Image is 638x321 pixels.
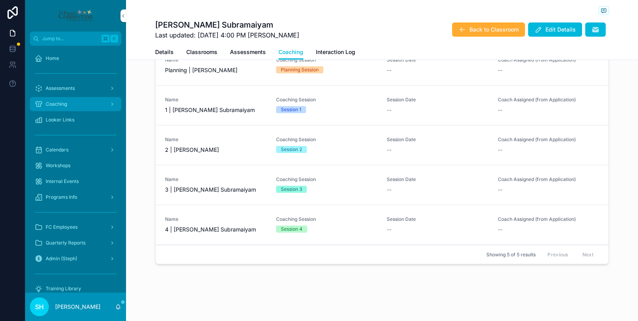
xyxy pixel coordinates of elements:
[469,26,519,34] span: Back to Classroom
[281,186,302,193] div: Session 3
[46,240,85,246] span: Quarterly Reports
[46,117,74,123] span: Looker Links
[35,302,44,312] span: SH
[46,286,81,292] span: Training Library
[165,176,267,183] span: Name
[165,97,267,103] span: Name
[46,85,75,91] span: Assessments
[498,97,599,103] span: Coach Assigned (from Application)
[30,113,121,127] a: Looker Links
[276,216,378,222] span: Coaching Session
[25,46,126,293] div: scrollable content
[498,186,503,194] span: --
[498,57,599,63] span: Coach Assigned (from Application)
[387,136,488,143] span: Session Date
[30,81,121,95] a: Assessments
[545,26,576,34] span: Edit Details
[387,146,391,154] span: --
[156,125,608,165] a: Name2 | [PERSON_NAME]Coaching SessionSession 2Session Date--Coach Assigned (from Application)--
[528,22,582,37] button: Edit Details
[281,106,301,113] div: Session 1
[46,162,70,169] span: Workshops
[165,226,267,233] span: 4 | [PERSON_NAME] Subramaiyam
[30,252,121,266] a: Admin (Steph)
[498,146,503,154] span: --
[165,186,267,194] span: 3 | [PERSON_NAME] Subramaiyam
[30,32,121,46] button: Jump to...K
[30,159,121,173] a: Workshops
[156,165,608,205] a: Name3 | [PERSON_NAME] SubramaiyamCoaching SessionSession 3Session Date--Coach Assigned (from Appl...
[387,57,488,63] span: Session Date
[498,106,503,114] span: --
[278,45,303,60] a: Coaching
[498,66,503,74] span: --
[46,147,69,153] span: Calendars
[387,226,391,233] span: --
[165,136,267,143] span: Name
[498,216,599,222] span: Coach Assigned (from Application)
[387,186,391,194] span: --
[42,35,98,42] span: Jump to...
[387,106,391,114] span: --
[46,256,77,262] span: Admin (Steph)
[111,35,117,42] span: K
[30,190,121,204] a: Programs Info
[276,176,378,183] span: Coaching Session
[155,19,299,30] h1: [PERSON_NAME] Subramaiyam
[387,216,488,222] span: Session Date
[276,97,378,103] span: Coaching Session
[281,226,302,233] div: Session 4
[155,45,174,61] a: Details
[186,48,217,56] span: Classrooms
[387,176,488,183] span: Session Date
[281,146,302,153] div: Session 2
[165,106,267,114] span: 1 | [PERSON_NAME] Subramaiyam
[316,48,355,56] span: Interaction Log
[276,57,378,63] span: Coaching Session
[58,9,93,22] img: App logo
[387,66,391,74] span: --
[30,282,121,296] a: Training Library
[230,48,266,56] span: Assessments
[46,178,79,185] span: Internal Events
[165,146,267,154] span: 2 | [PERSON_NAME]
[55,303,100,311] p: [PERSON_NAME]
[30,220,121,234] a: FC Employees
[316,45,355,61] a: Interaction Log
[186,45,217,61] a: Classrooms
[156,46,608,86] a: NamePlanning | [PERSON_NAME]Coaching SessionPlanning SessionSession Date--Coach Assigned (from Ap...
[30,51,121,65] a: Home
[30,97,121,111] a: Coaching
[486,252,536,258] span: Showing 5 of 5 results
[165,216,267,222] span: Name
[46,55,59,62] span: Home
[30,236,121,250] a: Quarterly Reports
[387,97,488,103] span: Session Date
[30,143,121,157] a: Calendars
[165,57,267,63] span: Name
[498,176,599,183] span: Coach Assigned (from Application)
[30,174,121,188] a: Internal Events
[155,30,299,40] span: Last updated: [DATE] 4:00 PM [PERSON_NAME]
[498,136,599,143] span: Coach Assigned (from Application)
[452,22,525,37] button: Back to Classroom
[155,48,174,56] span: Details
[46,194,77,200] span: Programs Info
[281,66,319,73] div: Planning Session
[278,48,303,56] span: Coaching
[46,224,78,230] span: FC Employees
[156,205,608,245] a: Name4 | [PERSON_NAME] SubramaiyamCoaching SessionSession 4Session Date--Coach Assigned (from Appl...
[230,45,266,61] a: Assessments
[276,136,378,143] span: Coaching Session
[156,86,608,125] a: Name1 | [PERSON_NAME] SubramaiyamCoaching SessionSession 1Session Date--Coach Assigned (from Appl...
[165,66,267,74] span: Planning | [PERSON_NAME]
[498,226,503,233] span: --
[46,101,67,107] span: Coaching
